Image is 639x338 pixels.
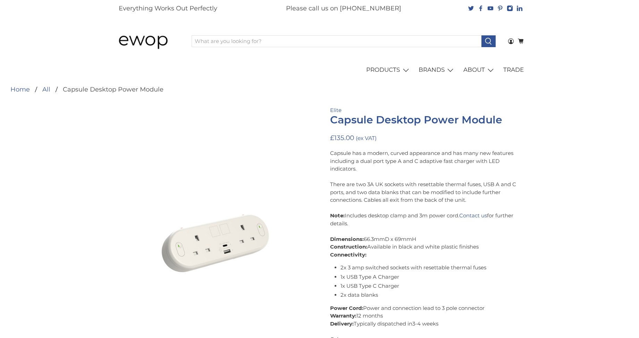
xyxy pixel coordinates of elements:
[330,320,354,327] strong: Delivery:
[330,114,518,126] h1: Capsule Desktop Power Module
[459,212,487,219] a: Contact us
[330,236,364,242] strong: Dimensions:
[330,251,367,258] strong: Connectivity:
[499,60,528,80] a: TRADE
[330,304,518,328] p: Power and connection lead to 3 pole connector 12 months 3-4 weeks
[330,212,513,227] span: for further details.
[122,106,309,294] a: Elite White Capsule Desktop Power Module
[111,60,528,80] nav: main navigation
[330,134,354,142] span: £135.00
[119,4,217,13] p: Everything Works Out Perfectly
[10,86,163,93] nav: breadcrumbs
[10,86,30,93] a: Home
[415,60,460,80] a: BRANDS
[330,149,518,259] p: Capsule has a modern, curved appearance and has many new features including a dual port type A an...
[330,305,363,311] strong: Power Cord:
[330,312,356,319] strong: Warranty:
[42,86,50,93] a: All
[340,283,399,289] span: 1x USB Type C Charger
[459,60,499,80] a: ABOUT
[286,4,401,13] p: Please call us on [PHONE_NUMBER]
[362,60,415,80] a: PRODUCTS
[356,135,377,141] small: (ex VAT)
[354,320,412,327] span: Typically dispatched in
[340,264,486,271] span: 2x 3 amp switched sockets with resettable thermal fuses
[330,107,342,113] a: Elite
[340,274,399,280] span: 1x USB Type A Charger
[330,243,367,250] strong: Construction:
[340,292,378,298] span: 2x data blanks
[330,212,345,219] strong: Note:
[50,86,163,93] li: Capsule Desktop Power Module
[192,35,482,47] input: What are you looking for?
